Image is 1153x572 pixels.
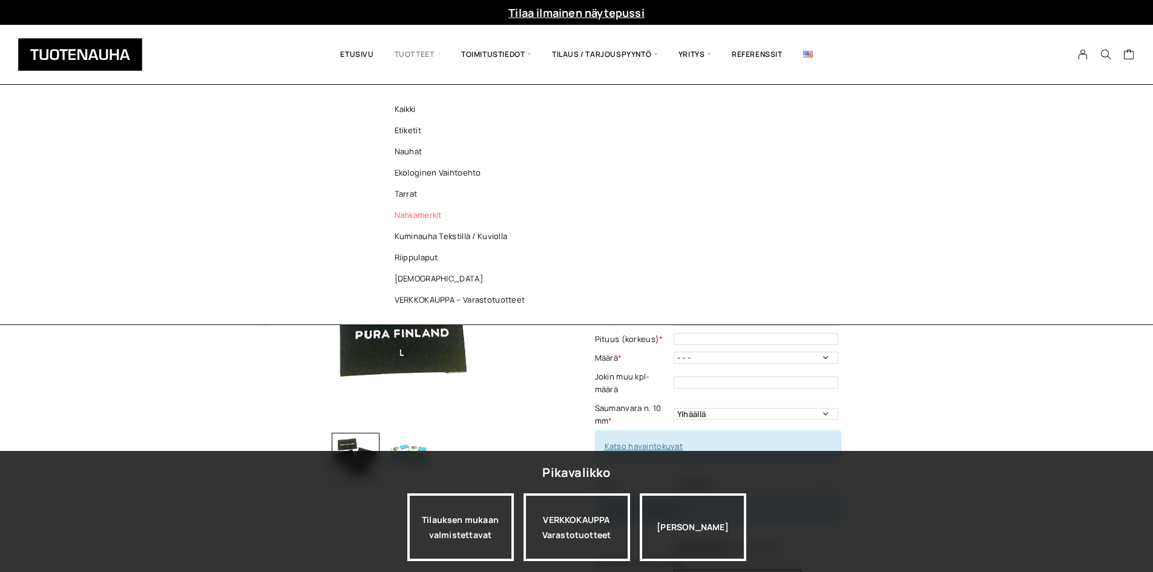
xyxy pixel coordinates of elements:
[640,493,746,561] div: [PERSON_NAME]
[595,352,671,364] label: Määrä
[375,205,551,226] a: Nahkamerkit
[375,247,551,268] a: Riippulaput
[1071,49,1095,60] a: My Account
[330,34,384,75] a: Etusivu
[375,289,551,311] a: VERKKOKAUPPA – Varastotuotteet
[542,34,668,75] span: Tilaus / Tarjouspyyntö
[721,34,793,75] a: Referenssit
[384,34,451,75] span: Tuotteet
[386,433,434,481] img: Kudotut etiketit, Damask 2
[803,51,813,58] img: English
[595,370,671,396] label: Jokin muu kpl-määrä
[375,120,551,141] a: Etiketit
[524,493,630,561] a: VERKKOKAUPPAVarastotuotteet
[375,141,551,162] a: Nauhat
[18,38,142,71] img: Tuotenauha Oy
[375,162,551,183] a: Ekologinen vaihtoehto
[451,34,542,75] span: Toimitustiedot
[375,183,551,205] a: Tarrat
[542,462,610,484] div: Pikavalikko
[595,333,671,346] label: Pituus (korkeus)
[1094,49,1117,60] button: Search
[668,34,721,75] span: Yritys
[407,493,514,561] a: Tilauksen mukaan valmistettavat
[508,5,645,20] a: Tilaa ilmainen näytepussi
[375,226,551,247] a: Kuminauha tekstillä / kuviolla
[595,402,671,427] label: Saumanvara n. 10 mm
[1123,48,1135,63] a: Cart
[375,268,551,289] a: [DEMOGRAPHIC_DATA]
[605,441,683,452] a: Katso havaintokuvat
[375,99,551,120] a: Kaikki
[524,493,630,561] div: VERKKOKAUPPA Varastotuotteet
